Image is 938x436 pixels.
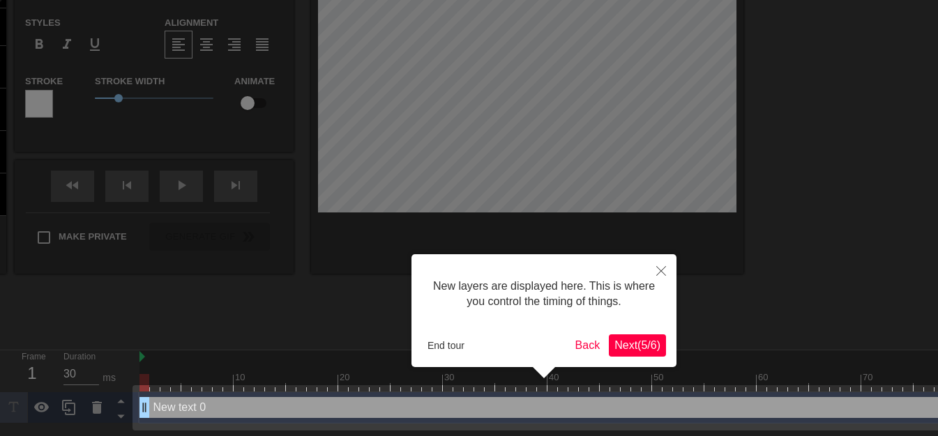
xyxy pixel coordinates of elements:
button: Close [646,254,676,286]
button: Back [570,334,606,357]
div: New layers are displayed here. This is where you control the timing of things. [422,265,666,324]
span: Next ( 5 / 6 ) [614,339,660,351]
button: End tour [422,335,470,356]
button: Next [609,334,666,357]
